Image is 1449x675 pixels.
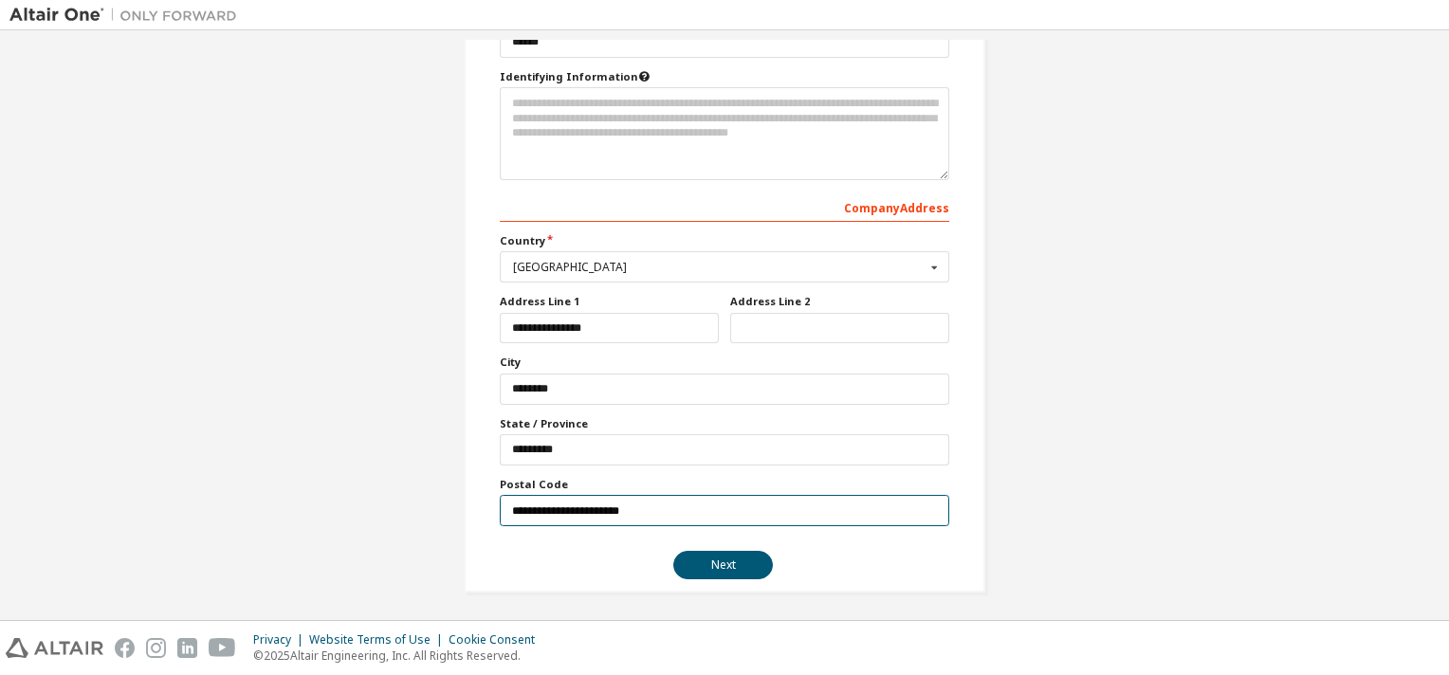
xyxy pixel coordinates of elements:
[500,192,949,222] div: Company Address
[6,638,103,658] img: altair_logo.svg
[9,6,247,25] img: Altair One
[673,551,773,579] button: Next
[449,632,546,648] div: Cookie Consent
[253,648,546,664] p: © 2025 Altair Engineering, Inc. All Rights Reserved.
[500,233,949,248] label: Country
[730,294,949,309] label: Address Line 2
[253,632,309,648] div: Privacy
[500,477,949,492] label: Postal Code
[146,638,166,658] img: instagram.svg
[115,638,135,658] img: facebook.svg
[500,69,949,84] label: Please provide any information that will help our support team identify your company. Email and n...
[500,355,949,370] label: City
[500,416,949,431] label: State / Province
[177,638,197,658] img: linkedin.svg
[209,638,236,658] img: youtube.svg
[309,632,449,648] div: Website Terms of Use
[500,294,719,309] label: Address Line 1
[513,262,926,273] div: [GEOGRAPHIC_DATA]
